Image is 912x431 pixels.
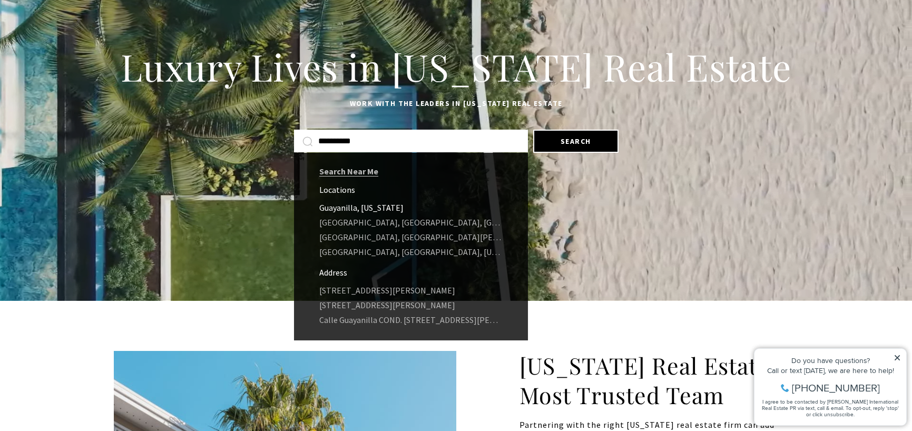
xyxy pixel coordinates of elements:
[11,34,152,41] div: Call or text [DATE], we are here to help!
[319,166,378,177] a: Search Near Me
[319,184,492,195] div: Locations
[294,283,528,298] a: [STREET_ADDRESS][PERSON_NAME]
[519,351,799,410] h2: [US_STATE] Real Estate's Most Trusted Team
[294,230,528,244] a: [GEOGRAPHIC_DATA], [GEOGRAPHIC_DATA][PERSON_NAME], [US_STATE]
[294,200,528,215] a: Guayanilla, [US_STATE]
[294,244,528,259] a: [GEOGRAPHIC_DATA], [GEOGRAPHIC_DATA], [US_STATE]
[294,215,528,230] a: [GEOGRAPHIC_DATA], [GEOGRAPHIC_DATA], [GEOGRAPHIC_DATA], [US_STATE]
[319,267,492,278] div: Address
[43,50,131,60] span: [PHONE_NUMBER]
[294,312,528,327] a: Calle Guayanilla COND. [STREET_ADDRESS][PERSON_NAME]
[294,298,528,312] a: [STREET_ADDRESS][PERSON_NAME]
[13,65,150,85] span: I agree to be contacted by [PERSON_NAME] International Real Estate PR via text, call & email. To ...
[114,97,799,110] p: Work with the leaders in [US_STATE] Real Estate
[11,24,152,31] div: Do you have questions?
[114,44,799,90] h1: Luxury Lives in [US_STATE] Real Estate
[533,130,619,153] button: Search
[318,134,519,148] input: Search by Address, City, or Neighborhood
